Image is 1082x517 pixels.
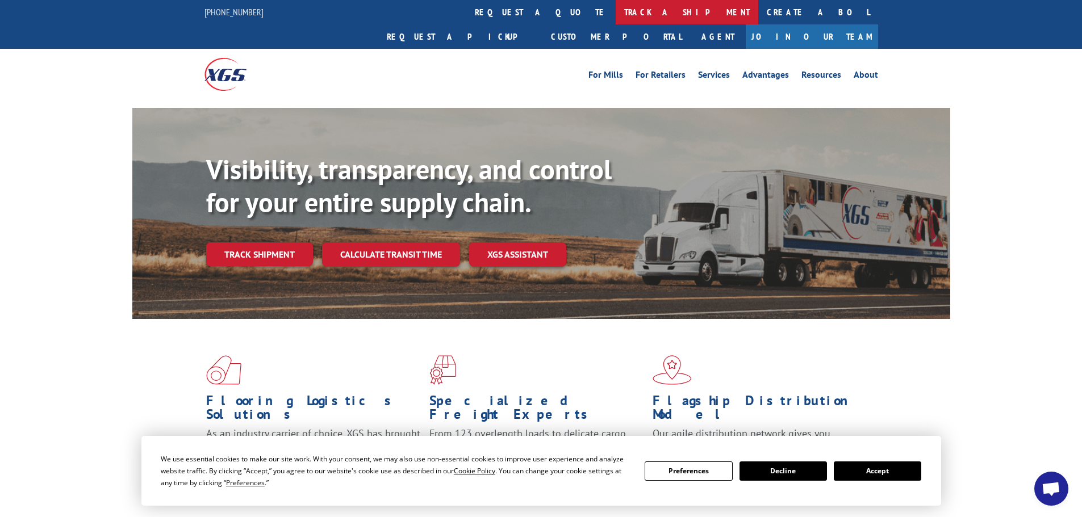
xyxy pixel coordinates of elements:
[206,242,313,266] a: Track shipment
[854,70,878,83] a: About
[740,461,827,481] button: Decline
[454,466,495,476] span: Cookie Policy
[1034,472,1068,506] div: Open chat
[690,24,746,49] a: Agent
[542,24,690,49] a: Customer Portal
[698,70,730,83] a: Services
[226,478,265,487] span: Preferences
[834,461,921,481] button: Accept
[429,427,644,477] p: From 123 overlength loads to delicate cargo, our experienced staff knows the best way to move you...
[206,355,241,385] img: xgs-icon-total-supply-chain-intelligence-red
[161,453,631,489] div: We use essential cookies to make our site work. With your consent, we may also use non-essential ...
[204,6,264,18] a: [PHONE_NUMBER]
[645,461,732,481] button: Preferences
[429,355,456,385] img: xgs-icon-focused-on-flooring-red
[653,394,867,427] h1: Flagship Distribution Model
[801,70,841,83] a: Resources
[636,70,686,83] a: For Retailers
[469,242,566,267] a: XGS ASSISTANT
[429,394,644,427] h1: Specialized Freight Experts
[141,436,941,506] div: Cookie Consent Prompt
[746,24,878,49] a: Join Our Team
[206,394,421,427] h1: Flooring Logistics Solutions
[653,427,862,453] span: Our agile distribution network gives you nationwide inventory management on demand.
[378,24,542,49] a: Request a pickup
[206,427,420,467] span: As an industry carrier of choice, XGS has brought innovation and dedication to flooring logistics...
[653,355,692,385] img: xgs-icon-flagship-distribution-model-red
[588,70,623,83] a: For Mills
[322,242,460,267] a: Calculate transit time
[206,152,612,220] b: Visibility, transparency, and control for your entire supply chain.
[742,70,789,83] a: Advantages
